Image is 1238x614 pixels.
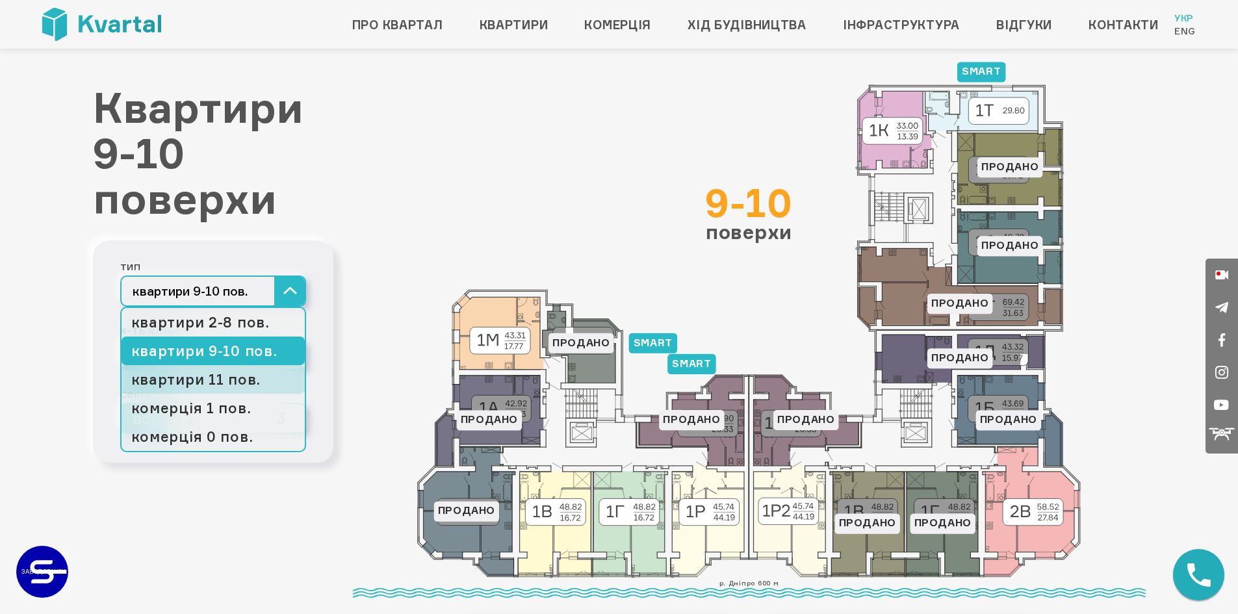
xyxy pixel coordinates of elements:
a: Контакти [1089,14,1159,35]
a: квартири 2-8 пов. [122,308,305,337]
a: Хід будівництва [688,14,806,35]
h1: Квартири 9-10 поверхи [93,84,333,221]
a: Комерція [584,14,651,35]
div: тип [120,256,306,275]
a: комерція 1 пов. [122,394,305,422]
a: Про квартал [352,14,443,35]
a: Інфраструктура [843,14,960,35]
a: Квартири [480,14,548,35]
img: Kvartal [42,8,161,41]
div: р. Дніпро 600 м [353,578,1146,598]
a: ЗАБУДОВНИК [16,546,68,598]
a: Укр [1174,12,1196,25]
a: Відгуки [996,14,1052,35]
a: Eng [1174,25,1196,38]
a: квартири 11 пов. [122,365,305,394]
button: квартири 9-10 пов. [120,275,306,307]
a: комерція 0 пов. [122,422,305,451]
a: квартири 9-10 пов. [122,337,305,365]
